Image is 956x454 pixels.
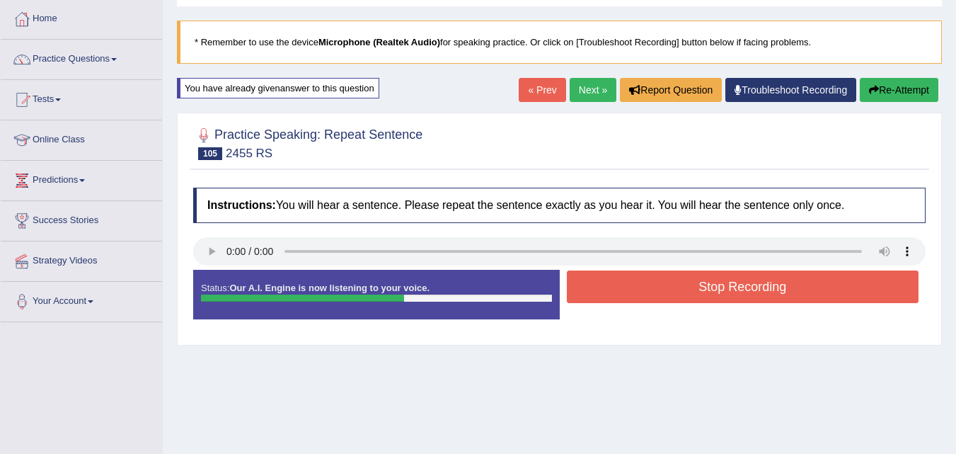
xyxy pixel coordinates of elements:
a: Predictions [1,161,162,196]
blockquote: * Remember to use the device for speaking practice. Or click on [Troubleshoot Recording] button b... [177,21,942,64]
h2: Practice Speaking: Repeat Sentence [193,125,422,160]
b: Instructions: [207,199,276,211]
a: Practice Questions [1,40,162,75]
a: Strategy Videos [1,242,162,277]
span: 105 [198,147,222,160]
div: You have already given answer to this question [177,78,379,98]
strong: Our A.I. Engine is now listening to your voice. [229,283,430,293]
a: Success Stories [1,201,162,237]
b: Microphone (Realtek Audio) [318,37,440,47]
a: Online Class [1,120,162,156]
a: Tests [1,80,162,115]
button: Re-Attempt [860,78,938,102]
div: Status: [193,270,560,319]
a: Troubleshoot Recording [725,78,856,102]
small: 2455 RS [226,147,272,160]
a: Your Account [1,282,162,317]
a: « Prev [519,78,565,102]
h4: You will hear a sentence. Please repeat the sentence exactly as you hear it. You will hear the se... [193,188,926,223]
a: Next » [570,78,616,102]
button: Report Question [620,78,722,102]
button: Stop Recording [567,271,919,303]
